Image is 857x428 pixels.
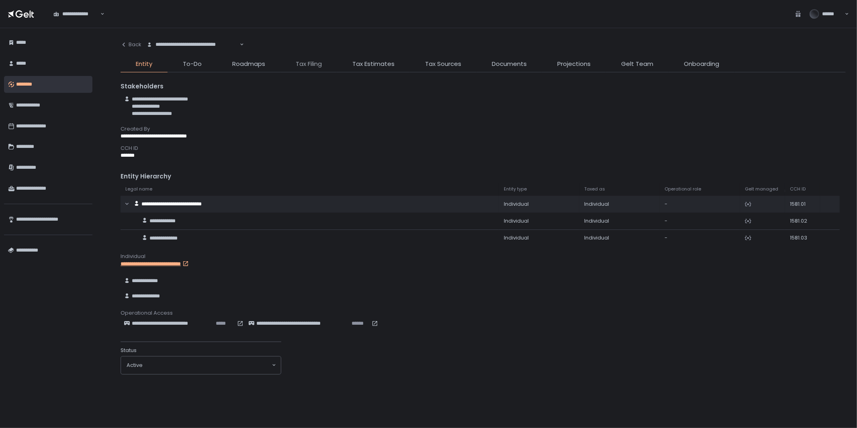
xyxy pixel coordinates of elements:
div: Created By [121,125,846,133]
div: Individual [584,201,655,208]
div: CCH ID [121,145,846,152]
input: Search for option [143,361,271,369]
span: Taxed as [584,186,605,192]
div: 1581.03 [790,234,815,242]
div: Operational Access [121,309,846,317]
span: Onboarding [684,59,719,69]
span: Tax Estimates [352,59,395,69]
div: Search for option [48,5,104,22]
div: Individual [504,217,575,225]
span: Status [121,347,137,354]
div: Individual [504,234,575,242]
div: 1581.01 [790,201,815,208]
div: - [665,234,735,242]
div: Search for option [121,356,281,374]
span: Legal name [125,186,152,192]
span: Gelt managed [745,186,778,192]
div: - [665,217,735,225]
div: Search for option [141,36,244,53]
div: Entity Hierarchy [121,172,846,181]
span: To-Do [183,59,202,69]
span: Entity [136,59,152,69]
div: Back [121,41,141,48]
span: CCH ID [790,186,806,192]
span: Tax Sources [425,59,461,69]
span: Operational role [665,186,701,192]
span: Entity type [504,186,527,192]
div: - [665,201,735,208]
button: Back [121,36,141,53]
span: active [127,362,143,369]
input: Search for option [99,10,100,18]
span: Projections [557,59,591,69]
div: Individual [584,234,655,242]
div: Individual [121,253,846,260]
div: Stakeholders [121,82,846,91]
span: Gelt Team [621,59,653,69]
div: 1581.02 [790,217,815,225]
span: Roadmaps [232,59,265,69]
span: Documents [492,59,527,69]
span: Tax Filing [296,59,322,69]
div: Individual [504,201,575,208]
div: Individual [584,217,655,225]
